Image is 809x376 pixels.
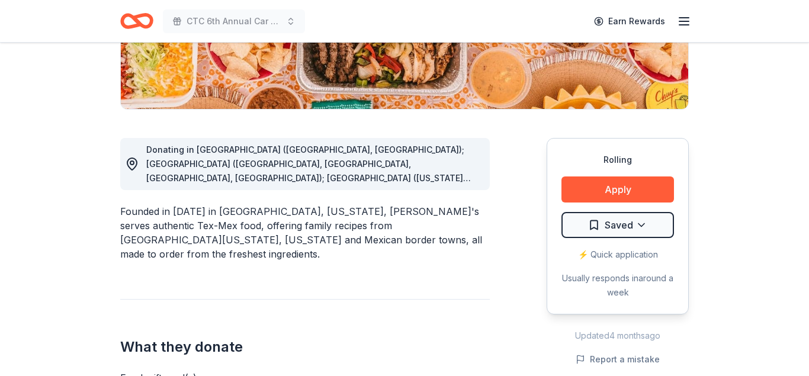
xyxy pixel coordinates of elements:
[547,329,689,343] div: Updated 4 months ago
[187,14,281,28] span: CTC 6th Annual Car and Truck Show 2025
[576,352,660,367] button: Report a mistake
[561,212,674,238] button: Saved
[120,7,153,35] a: Home
[120,204,490,261] div: Founded in [DATE] in [GEOGRAPHIC_DATA], [US_STATE], [PERSON_NAME]'s serves authentic Tex-Mex food...
[163,9,305,33] button: CTC 6th Annual Car and Truck Show 2025
[561,248,674,262] div: ⚡️ Quick application
[605,217,633,233] span: Saved
[561,176,674,203] button: Apply
[120,338,490,356] h2: What they donate
[561,153,674,167] div: Rolling
[561,271,674,300] div: Usually responds in around a week
[587,11,672,32] a: Earn Rewards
